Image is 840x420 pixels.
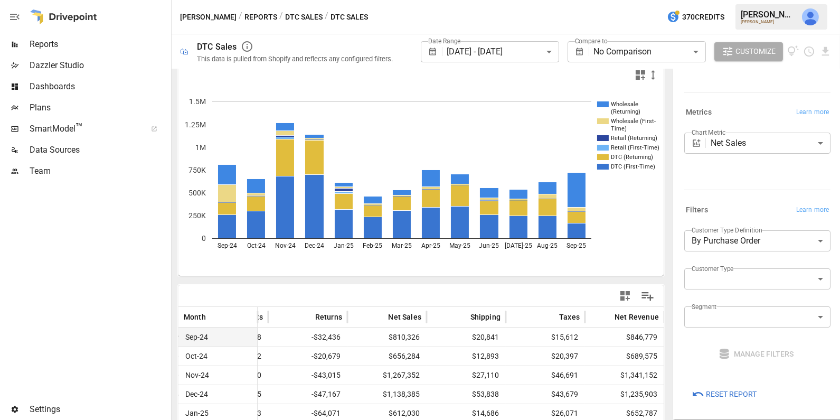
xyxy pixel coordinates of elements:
span: Dashboards [30,80,169,93]
button: 370Credits [663,7,729,27]
button: Manage Columns [636,284,659,308]
button: Sort [207,310,222,324]
span: Data Sources [30,144,169,156]
span: Reset Report [706,388,757,401]
span: -$43,015 [273,366,342,385]
text: Time) [611,125,627,132]
span: $12,893 [432,347,501,366]
text: Sep-25 [567,242,586,249]
span: Taxes [559,312,580,322]
button: Sort [599,310,614,324]
text: 1M [195,143,206,152]
button: View documentation [787,42,799,61]
text: Feb-25 [363,242,382,249]
span: Net Revenue [615,312,659,322]
div: / [279,11,283,24]
div: [PERSON_NAME] [741,20,796,24]
text: 1.5M [189,97,206,106]
button: Download report [819,45,832,58]
img: Julie Wilton [802,8,819,25]
text: [DATE]-25 [505,242,532,249]
div: 🛍 [180,46,188,57]
span: $46,691 [511,366,580,385]
span: Net Sales [388,312,421,322]
text: Jun-25 [479,242,499,249]
button: DTC Sales [285,11,323,24]
span: Dec-24 [184,385,252,404]
span: -$32,436 [273,328,342,347]
button: Sort [372,310,387,324]
text: 500K [188,189,206,197]
span: $1,267,352 [353,366,421,385]
text: Aug-25 [537,242,558,249]
span: Plans [30,101,169,114]
text: Nov-24 [275,242,296,249]
div: Net Sales [711,133,830,154]
span: $846,779 [590,328,659,347]
text: Mar-25 [392,242,412,249]
span: $689,575 [590,347,659,366]
button: Reset Report [684,385,764,404]
text: 250K [188,211,206,220]
label: Chart Metric [692,128,726,137]
span: $20,397 [511,347,580,366]
label: Segment [692,302,716,311]
div: This data is pulled from Shopify and reflects any configured filters. [197,55,393,63]
span: Sep-24 [184,328,252,347]
label: Customer Type [692,264,734,273]
span: Settings [30,403,169,416]
span: Returns [315,312,342,322]
span: Shipping [470,312,501,322]
span: 370 Credits [682,11,724,24]
text: 0 [202,234,206,242]
button: Sort [299,310,314,324]
text: (Returning) [611,108,640,115]
text: 1.25M [185,120,206,129]
span: Nov-24 [184,366,252,385]
button: Schedule report [803,45,815,58]
button: Sort [543,310,558,324]
span: $656,284 [353,347,421,366]
span: $1,341,152 [590,366,659,385]
span: Team [30,165,169,178]
text: Dec-24 [305,242,324,249]
h6: Filters [686,204,708,216]
span: $810,326 [353,328,421,347]
span: Oct-24 [184,347,252,366]
span: $1,235,903 [590,385,659,404]
text: Retail (Returning) [611,135,657,142]
span: Customize [735,45,776,58]
div: [DATE] - [DATE] [447,41,559,62]
h6: Metrics [686,107,712,118]
span: Learn more [796,205,829,216]
span: $20,841 [432,328,501,347]
text: Oct-24 [247,242,266,249]
div: [PERSON_NAME] [741,10,796,20]
label: Customer Type Definition [692,226,762,235]
div: No Comparison [593,41,705,62]
text: 750K [188,166,206,174]
div: / [325,11,328,24]
span: $53,838 [432,385,501,404]
div: DTC Sales [197,42,237,52]
text: Sep-24 [218,242,237,249]
button: Customize [714,42,783,61]
text: Wholesale [611,101,638,108]
span: $43,679 [511,385,580,404]
text: Wholesale (First- [611,118,656,125]
label: Compare to [575,36,608,45]
text: Jan-25 [334,242,354,249]
button: [PERSON_NAME] [180,11,237,24]
text: Apr-25 [421,242,440,249]
span: -$47,167 [273,385,342,404]
button: Reports [244,11,277,24]
text: Retail (First-Time) [611,144,659,151]
span: $1,138,385 [353,385,421,404]
text: DTC (Returning) [611,154,653,161]
span: $15,612 [511,328,580,347]
button: Sort [455,310,469,324]
svg: A chart. [178,86,664,276]
text: DTC (First-Time) [611,163,655,170]
span: SmartModel [30,123,139,135]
